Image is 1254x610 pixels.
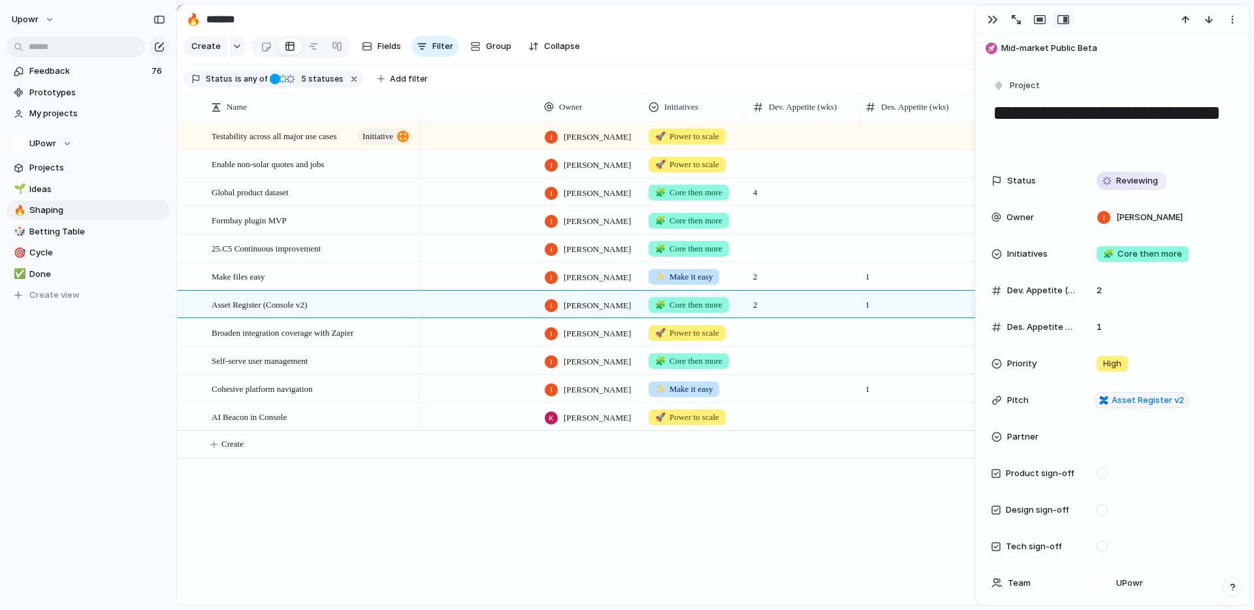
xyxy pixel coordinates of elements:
[12,268,25,281] button: ✅
[655,298,722,312] span: Core then more
[186,10,201,28] div: 🔥
[14,182,23,197] div: 🌱
[860,291,982,312] span: 1
[1095,392,1188,409] a: Asset Register v2
[212,381,313,396] span: Cohesive platform navigation
[183,9,204,30] button: 🔥
[564,383,631,396] span: [PERSON_NAME]
[7,222,170,242] a: 🎲Betting Table
[221,438,244,451] span: Create
[655,131,666,141] span: 🚀
[564,271,631,284] span: [PERSON_NAME]
[564,215,631,228] span: [PERSON_NAME]
[1007,357,1037,370] span: Priority
[29,107,165,120] span: My projects
[1116,211,1183,224] span: [PERSON_NAME]
[1112,394,1184,407] span: Asset Register v2
[564,187,631,200] span: [PERSON_NAME]
[1007,174,1036,187] span: Status
[655,187,666,197] span: 🧩
[1001,42,1243,55] span: Mid-market Public Beta
[655,327,719,340] span: Power to scale
[235,73,242,85] span: is
[7,265,170,284] a: ✅Done
[268,72,346,86] button: 5 statuses
[14,203,23,218] div: 🔥
[212,409,287,424] span: AI Beacon in Console
[1007,430,1038,443] span: Partner
[1007,394,1029,407] span: Pitch
[655,412,666,422] span: 🚀
[655,300,666,310] span: 🧩
[14,246,23,261] div: 🎯
[523,36,585,57] button: Collapse
[1006,211,1034,224] span: Owner
[12,246,25,259] button: 🎯
[1103,248,1182,261] span: Core then more
[358,128,412,145] button: initiative
[212,156,325,171] span: Enable non-solar quotes and jobs
[227,101,247,114] span: Name
[655,272,666,281] span: ✨
[982,38,1243,59] button: Mid-market Public Beta
[242,73,267,85] span: any of
[362,127,393,146] span: initiative
[29,137,56,150] span: UPowr
[655,383,713,396] span: Make it easy
[655,130,719,143] span: Power to scale
[990,76,1044,95] button: Project
[1103,248,1114,259] span: 🧩
[881,101,949,114] span: Des. Appetite (wks)
[655,214,722,227] span: Core then more
[212,212,287,227] span: Formbay plugin MVP
[655,244,666,253] span: 🧩
[390,73,428,85] span: Add filter
[655,216,666,225] span: 🧩
[564,159,631,172] span: [PERSON_NAME]
[212,128,337,143] span: Testability across all major use cases
[564,299,631,312] span: [PERSON_NAME]
[1007,248,1048,261] span: Initiatives
[212,325,353,340] span: Broaden integration coverage with Zapier
[7,61,170,81] a: Feedback76
[1091,321,1107,334] span: 1
[357,36,406,57] button: Fields
[212,268,265,283] span: Make files easy
[655,159,666,169] span: 🚀
[664,101,698,114] span: Initiatives
[152,65,165,78] span: 76
[655,186,722,199] span: Core then more
[860,263,982,283] span: 1
[29,204,165,217] span: Shaping
[411,36,458,57] button: Filter
[7,83,170,103] a: Prototypes
[206,73,233,85] span: Status
[7,243,170,263] a: 🎯Cycle
[1006,540,1062,553] span: Tech sign-off
[564,131,631,144] span: [PERSON_NAME]
[1008,577,1031,590] span: Team
[12,183,25,196] button: 🌱
[544,40,580,53] span: Collapse
[559,101,582,114] span: Owner
[486,40,511,53] span: Group
[212,184,289,199] span: Global product dataset
[29,161,165,174] span: Projects
[655,355,722,368] span: Core then more
[748,179,859,199] span: 4
[655,411,719,424] span: Power to scale
[29,183,165,196] span: Ideas
[564,355,631,368] span: [PERSON_NAME]
[860,376,982,396] span: 1
[564,243,631,256] span: [PERSON_NAME]
[12,225,25,238] button: 🎲
[564,411,631,425] span: [PERSON_NAME]
[655,270,713,283] span: Make it easy
[564,327,631,340] span: [PERSON_NAME]
[1007,284,1075,297] span: Dev. Appetite (wks)
[7,180,170,199] div: 🌱Ideas
[655,158,719,171] span: Power to scale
